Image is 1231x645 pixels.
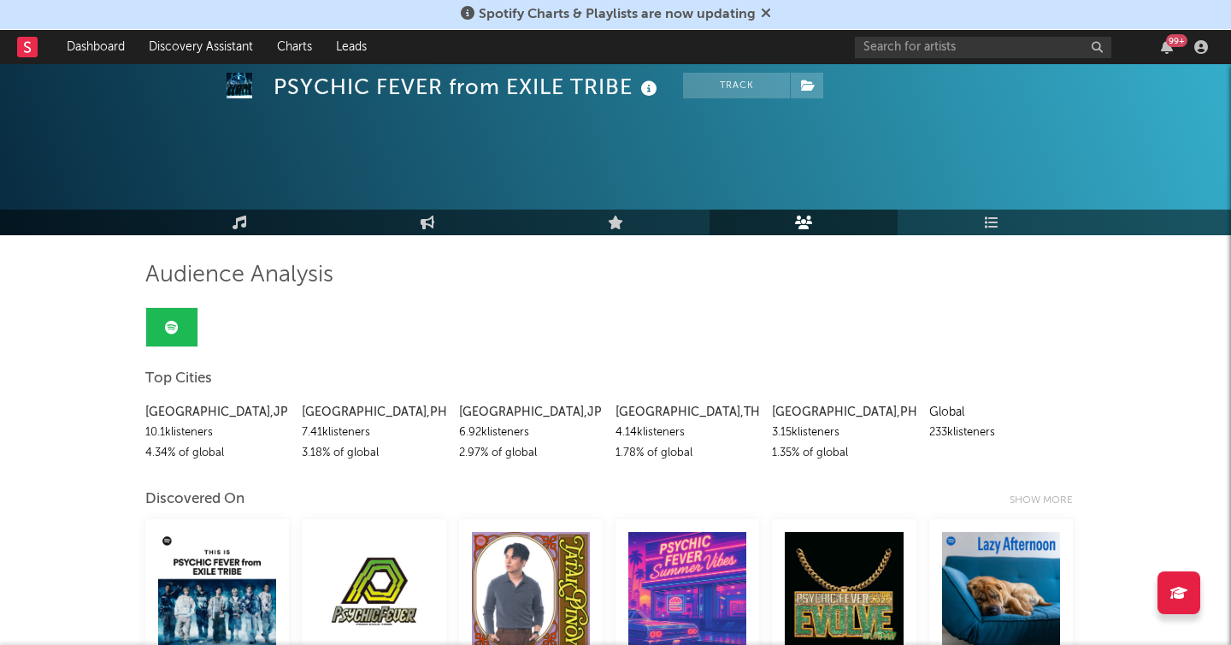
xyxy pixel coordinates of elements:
[265,30,324,64] a: Charts
[137,30,265,64] a: Discovery Assistant
[302,443,445,464] div: 3.18 % of global
[1161,40,1173,54] button: 99+
[145,402,289,423] div: [GEOGRAPHIC_DATA] , JP
[615,423,759,443] div: 4.14k listeners
[772,402,916,423] div: [GEOGRAPHIC_DATA] , PH
[145,489,244,510] div: Discovered On
[145,443,289,464] div: 4.34 % of global
[615,402,759,423] div: [GEOGRAPHIC_DATA] , TH
[459,443,603,464] div: 2.97 % of global
[615,443,759,464] div: 1.78 % of global
[145,265,333,286] span: Audience Analysis
[772,443,916,464] div: 1.35 % of global
[929,402,1073,423] div: Global
[855,37,1111,58] input: Search for artists
[479,8,756,21] span: Spotify Charts & Playlists are now updating
[761,8,771,21] span: Dismiss
[145,369,212,389] span: Top Cities
[302,423,445,443] div: 7.41k listeners
[324,30,379,64] a: Leads
[55,30,137,64] a: Dashboard
[1010,490,1086,511] div: Show more
[459,402,603,423] div: [GEOGRAPHIC_DATA] , JP
[683,73,790,98] button: Track
[302,402,445,423] div: [GEOGRAPHIC_DATA] , PH
[274,73,662,101] div: PSYCHIC FEVER from EXILE TRIBE
[459,423,603,443] div: 6.92k listeners
[929,423,1073,443] div: 233k listeners
[772,423,916,443] div: 3.15k listeners
[145,423,289,443] div: 10.1k listeners
[1166,34,1187,47] div: 99 +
